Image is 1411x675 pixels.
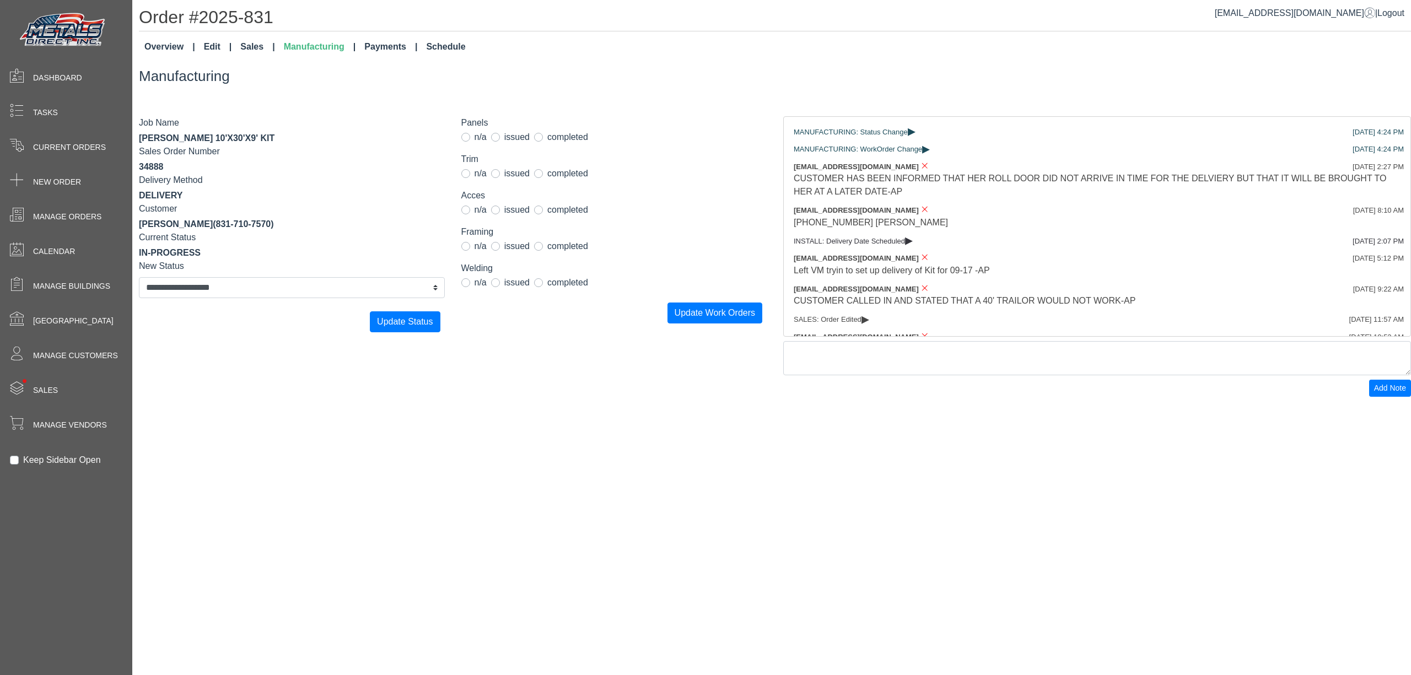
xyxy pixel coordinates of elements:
span: Manage Buildings [33,280,110,292]
span: Manage Customers [33,350,118,361]
div: | [1215,7,1404,20]
span: issued [504,205,530,214]
div: [DATE] 9:22 AM [1353,284,1404,295]
button: Add Note [1369,380,1411,397]
span: [EMAIL_ADDRESS][DOMAIN_NAME] [794,206,919,214]
span: n/a [475,132,487,142]
span: n/a [475,278,487,287]
div: Left VM tryin to set up delivery of Kit for 09-17 -AP [794,264,1401,277]
span: ▸ [922,145,930,152]
span: ▸ [908,127,915,134]
span: [GEOGRAPHIC_DATA] [33,315,114,327]
span: (831-710-7570) [213,219,273,229]
legend: Framing [461,225,767,240]
a: Edit [200,36,236,58]
legend: Acces [461,189,767,203]
a: Overview [140,36,200,58]
span: Logout [1377,8,1404,18]
a: Manufacturing [279,36,360,58]
span: New Order [33,176,81,188]
div: [DATE] 10:52 AM [1349,332,1404,343]
a: Payments [360,36,422,58]
span: Manage Orders [33,211,101,223]
div: [PERSON_NAME] [139,218,445,231]
label: Job Name [139,116,179,129]
div: 34888 [139,160,445,174]
a: [EMAIL_ADDRESS][DOMAIN_NAME] [1215,8,1375,18]
span: [EMAIL_ADDRESS][DOMAIN_NAME] [794,163,919,171]
div: [DATE] 8:10 AM [1353,205,1404,216]
button: Update Status [370,311,440,332]
a: Sales [236,36,279,58]
span: ▸ [905,236,913,244]
span: • [10,363,39,399]
span: ▸ [861,315,869,322]
span: issued [504,132,530,142]
label: Sales Order Number [139,145,220,158]
label: Keep Sidebar Open [23,453,101,467]
div: DELIVERY [139,189,445,202]
label: Customer [139,202,177,215]
span: n/a [475,205,487,214]
span: issued [504,241,530,251]
span: Add Note [1374,384,1406,392]
div: [DATE] 11:57 AM [1349,314,1404,325]
span: n/a [475,169,487,178]
img: Metals Direct Inc Logo [17,10,110,51]
div: IN-PROGRESS [139,246,445,260]
button: Update Work Orders [667,303,762,323]
div: CUSTOMER HAS BEEN INFORMED THAT HER ROLL DOOR DID NOT ARRIVE IN TIME FOR THE DELVIERY BUT THAT IT... [794,172,1401,198]
span: completed [547,169,588,178]
span: n/a [475,241,487,251]
span: Update Status [377,317,433,326]
div: MANUFACTURING: Status Change [794,127,1401,138]
div: SALES: Order Edited [794,314,1401,325]
legend: Welding [461,262,767,276]
label: Current Status [139,231,196,244]
div: [DATE] 4:24 PM [1353,144,1404,155]
label: Delivery Method [139,174,203,187]
span: [EMAIL_ADDRESS][DOMAIN_NAME] [794,285,919,293]
span: Dashboard [33,72,82,84]
span: issued [504,278,530,287]
div: CUSTOMER CALLED IN AND STATED THAT A 40' TRAILOR WOULD NOT WORK-AP [794,294,1401,307]
a: Schedule [422,36,470,58]
span: Manage Vendors [33,419,107,431]
span: completed [547,205,588,214]
span: Sales [33,385,58,396]
span: Tasks [33,107,58,118]
span: [EMAIL_ADDRESS][DOMAIN_NAME] [794,333,919,341]
div: INSTALL: Delivery Date Scheduled [794,236,1401,247]
label: New Status [139,260,184,273]
legend: Panels [461,116,767,131]
span: Update Work Orders [675,308,755,317]
span: Calendar [33,246,75,257]
span: [EMAIL_ADDRESS][DOMAIN_NAME] [794,254,919,262]
legend: Trim [461,153,767,167]
div: [DATE] 2:07 PM [1353,236,1404,247]
h3: Manufacturing [139,68,1411,85]
div: MANUFACTURING: WorkOrder Change [794,144,1401,155]
span: issued [504,169,530,178]
span: [PERSON_NAME] 10'X30'X9' KIT [139,133,274,143]
div: [DATE] 2:27 PM [1353,161,1404,172]
span: completed [547,278,588,287]
div: [DATE] 4:24 PM [1353,127,1404,138]
h1: Order #2025-831 [139,7,1411,31]
div: [PHONE_NUMBER] [PERSON_NAME] [794,216,1401,229]
div: [DATE] 5:12 PM [1353,253,1404,264]
span: completed [547,132,588,142]
span: Current Orders [33,142,106,153]
span: completed [547,241,588,251]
